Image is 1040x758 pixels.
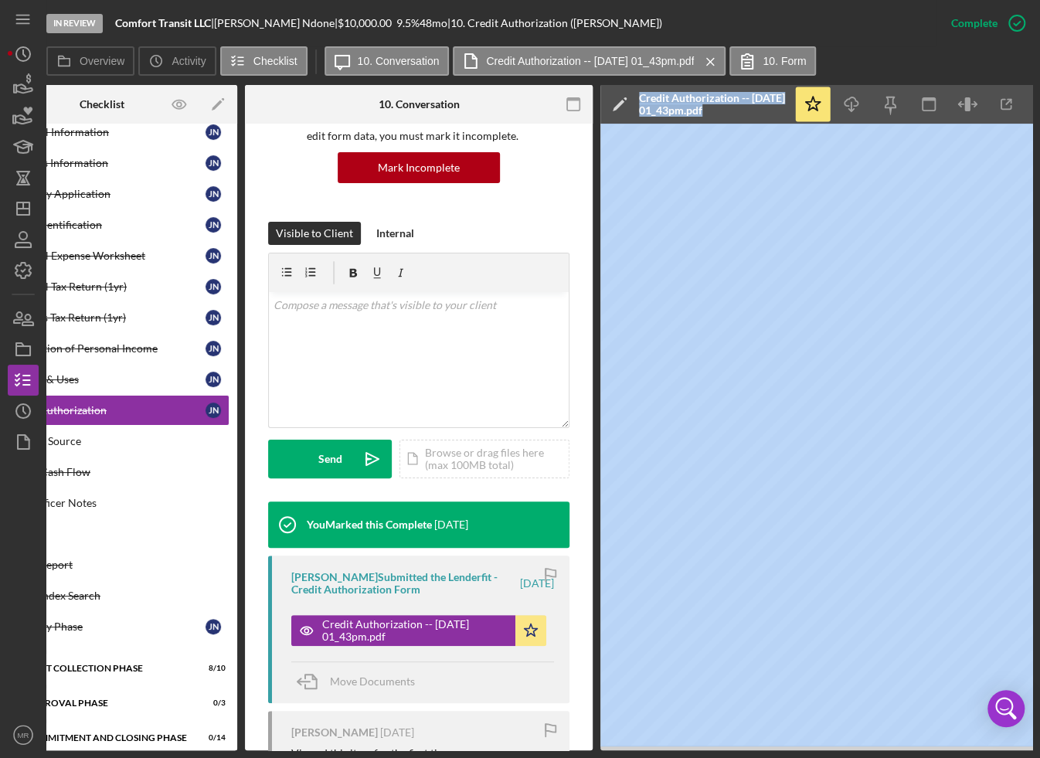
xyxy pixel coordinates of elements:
[936,8,1032,39] button: Complete
[291,615,546,646] button: Credit Authorization -- [DATE] 01_43pm.pdf
[763,55,806,67] label: 10. Form
[318,440,342,478] div: Send
[6,126,206,138] div: Personal Information
[253,55,297,67] label: Checklist
[206,341,221,356] div: J N
[6,620,206,633] div: Eligibility Phase
[276,222,353,245] div: Visible to Client
[338,17,396,29] div: $10,000.00
[206,124,221,140] div: J N
[420,17,447,29] div: 48 mo
[115,17,214,29] div: |
[6,342,206,355] div: Verification of Personal Income
[206,186,221,202] div: J N
[115,16,211,29] b: Comfort Transit LLC
[987,690,1025,727] div: Open Intercom Messenger
[80,98,124,110] div: Checklist
[206,310,221,325] div: J N
[378,152,460,183] div: Mark Incomplete
[729,46,816,76] button: 10. Form
[46,14,103,33] div: In Review
[291,726,378,739] div: [PERSON_NAME]
[330,675,415,688] span: Move Documents
[6,157,206,169] div: Business Information
[206,217,221,233] div: J N
[396,17,420,29] div: 9.5 %
[6,497,229,509] div: Loan Officer Notes
[6,466,229,478] div: Global Cash Flow
[6,188,206,200] div: Eligibility Application
[268,440,392,478] button: Send
[486,55,694,67] label: Credit Authorization -- [DATE] 01_43pm.pdf
[206,619,221,634] div: J N
[358,55,440,67] label: 10. Conversation
[951,8,998,39] div: Complete
[80,55,124,67] label: Overview
[6,528,229,540] div: CAIVRS
[453,46,726,76] button: Credit Authorization -- [DATE] 01_43pm.pdf
[6,435,229,447] div: Referral Source
[322,618,508,643] div: Credit Authorization -- [DATE] 01_43pm.pdf
[6,559,229,571] div: Credit Report
[6,219,206,231] div: Photo Identification
[379,98,460,110] div: 10. Conversation
[6,590,229,602] div: Public Index Search
[307,518,432,531] div: You Marked this Complete
[198,699,226,708] div: 0 / 3
[214,17,338,29] div: [PERSON_NAME] Ndone |
[369,222,422,245] button: Internal
[376,222,414,245] div: Internal
[6,250,206,262] div: Personal Expense Worksheet
[206,155,221,171] div: J N
[639,92,786,117] div: Credit Authorization -- [DATE] 01_43pm.pdf
[6,404,206,416] div: Credit Authorization
[6,311,206,324] div: Business Tax Return (1yr)
[172,55,206,67] label: Activity
[198,664,226,673] div: 8 / 10
[520,577,554,590] time: 2025-08-14 17:43
[325,46,450,76] button: 10. Conversation
[198,733,226,743] div: 0 / 14
[46,46,134,76] button: Overview
[380,726,414,739] time: 2025-08-14 17:43
[206,372,221,387] div: J N
[268,222,361,245] button: Visible to Client
[291,662,430,701] button: Move Documents
[291,571,518,596] div: [PERSON_NAME] Submitted the Lenderfit - Credit Authorization Form
[447,17,662,29] div: | 10. Credit Authorization ([PERSON_NAME])
[6,373,206,386] div: Sources & Uses
[338,152,500,183] button: Mark Incomplete
[206,403,221,418] div: J N
[206,248,221,263] div: J N
[434,518,468,531] time: 2025-08-14 17:50
[220,46,308,76] button: Checklist
[8,719,39,750] button: MR
[138,46,216,76] button: Activity
[206,279,221,294] div: J N
[6,280,206,293] div: Personal Tax Return (1yr)
[18,731,29,739] text: MR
